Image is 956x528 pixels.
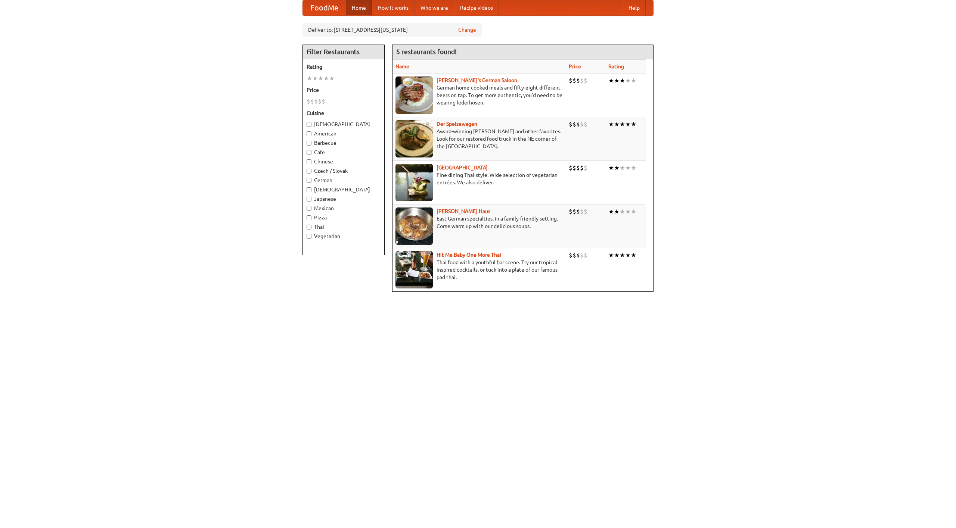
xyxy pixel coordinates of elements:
img: speisewagen.jpg [395,120,433,157]
li: $ [584,251,587,259]
ng-pluralize: 5 restaurants found! [396,48,457,55]
input: Vegetarian [307,234,311,239]
li: ★ [608,120,614,128]
label: [DEMOGRAPHIC_DATA] [307,121,381,128]
li: $ [569,207,572,216]
label: German [307,176,381,184]
a: [PERSON_NAME] Haus [437,208,490,214]
input: Thai [307,225,311,229]
li: ★ [608,76,614,85]
input: Pizza [307,215,311,220]
li: ★ [608,207,614,216]
a: Home [346,0,372,15]
p: German home-cooked meals and fifty-eight different beers on tap. To get more authentic, you'd nee... [395,84,563,106]
li: $ [580,76,584,85]
li: $ [572,207,576,216]
label: Japanese [307,195,381,203]
img: satay.jpg [395,164,433,201]
li: ★ [318,74,323,82]
h5: Price [307,86,381,94]
input: Japanese [307,197,311,201]
li: $ [572,76,576,85]
li: $ [580,164,584,172]
a: Recipe videos [454,0,499,15]
input: Mexican [307,206,311,211]
label: Pizza [307,214,381,221]
a: Price [569,63,581,69]
li: $ [584,164,587,172]
a: Name [395,63,409,69]
input: German [307,178,311,183]
li: $ [572,164,576,172]
li: $ [572,120,576,128]
li: ★ [631,120,636,128]
input: [DEMOGRAPHIC_DATA] [307,187,311,192]
label: Barbecue [307,139,381,147]
li: ★ [631,76,636,85]
li: ★ [608,251,614,259]
li: ★ [620,76,625,85]
li: $ [322,97,325,106]
p: Thai food with a youthful bar scene. Try our tropical inspired cocktails, or tuck into a plate of... [395,259,563,281]
li: $ [307,97,310,106]
a: Hit Me Baby One More Thai [437,252,501,258]
li: ★ [631,164,636,172]
input: [DEMOGRAPHIC_DATA] [307,122,311,127]
li: ★ [625,76,631,85]
a: [GEOGRAPHIC_DATA] [437,165,488,171]
li: $ [584,76,587,85]
li: ★ [312,74,318,82]
label: Cafe [307,149,381,156]
label: Vegetarian [307,232,381,240]
label: Czech / Slovak [307,167,381,175]
li: $ [314,97,318,106]
li: $ [580,120,584,128]
label: Chinese [307,158,381,165]
li: ★ [614,164,620,172]
input: Barbecue [307,141,311,146]
li: ★ [307,74,312,82]
h5: Rating [307,63,381,71]
div: Deliver to: [STREET_ADDRESS][US_STATE] [302,23,482,37]
li: ★ [614,251,620,259]
li: $ [584,120,587,128]
li: ★ [631,207,636,216]
a: Rating [608,63,624,69]
h5: Cuisine [307,109,381,117]
li: $ [576,120,580,128]
a: Change [458,26,476,34]
input: American [307,131,311,136]
li: $ [580,251,584,259]
li: ★ [620,120,625,128]
a: Help [623,0,646,15]
li: $ [576,76,580,85]
li: ★ [625,120,631,128]
a: [PERSON_NAME]'s German Saloon [437,77,517,83]
li: ★ [620,164,625,172]
li: ★ [614,76,620,85]
li: ★ [620,207,625,216]
li: ★ [631,251,636,259]
label: Thai [307,223,381,231]
input: Chinese [307,159,311,164]
li: $ [310,97,314,106]
input: Czech / Slovak [307,169,311,174]
label: Mexican [307,204,381,212]
li: $ [580,207,584,216]
li: $ [576,164,580,172]
p: Award-winning [PERSON_NAME] and other favorites. Look for our restored food truck in the NE corne... [395,128,563,150]
img: kohlhaus.jpg [395,207,433,245]
h4: Filter Restaurants [303,44,384,59]
li: ★ [614,120,620,128]
li: $ [572,251,576,259]
b: Der Speisewagen [437,121,477,127]
p: East German specialties, in a family-friendly setting. Come warm up with our delicious soups. [395,215,563,230]
p: Fine dining Thai-style. Wide selection of vegetarian entrées. We also deliver. [395,171,563,186]
li: $ [569,164,572,172]
a: Who we are [415,0,454,15]
li: $ [569,251,572,259]
label: [DEMOGRAPHIC_DATA] [307,186,381,193]
li: $ [569,120,572,128]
